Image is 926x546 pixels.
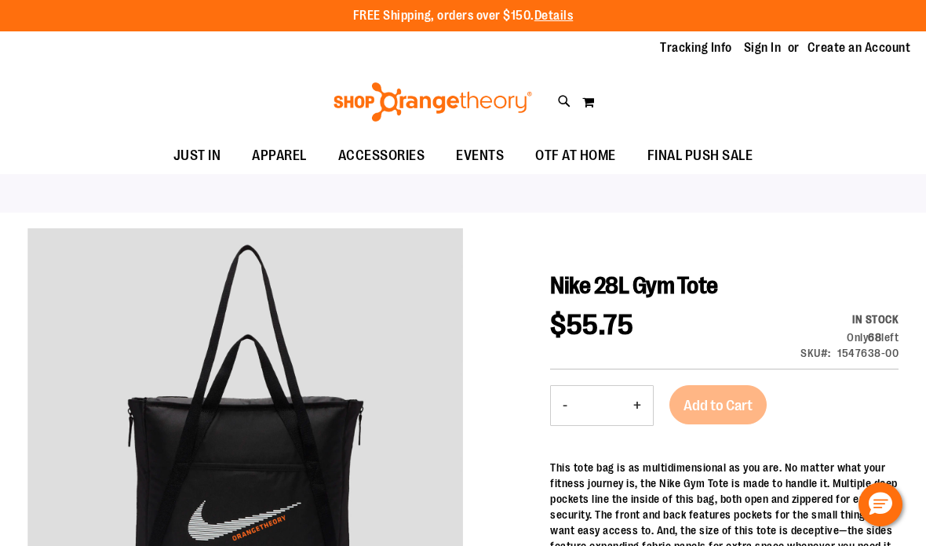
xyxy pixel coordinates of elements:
span: APPAREL [252,138,307,173]
a: Sign In [744,39,782,56]
span: FINAL PUSH SALE [647,138,753,173]
a: ACCESSORIES [323,138,441,173]
a: Create an Account [808,39,911,56]
span: In stock [852,313,899,326]
span: $55.75 [550,309,633,341]
p: FREE Shipping, orders over $150. [353,7,574,25]
a: OTF AT HOME [520,138,632,174]
span: Nike 28L Gym Tote [550,272,718,299]
a: FINAL PUSH SALE [632,138,769,174]
button: Decrease product quantity [551,386,579,425]
img: Shop Orangetheory [331,82,534,122]
a: Details [534,9,574,23]
button: Increase product quantity [622,386,653,425]
a: JUST IN [158,138,237,174]
span: ACCESSORIES [338,138,425,173]
a: APPAREL [236,138,323,174]
span: OTF AT HOME [535,138,616,173]
div: 1547638-00 [837,345,899,361]
a: EVENTS [440,138,520,174]
strong: 68 [868,331,881,344]
div: Only 68 left [800,329,899,345]
span: EVENTS [456,138,504,173]
button: Hello, have a question? Let’s chat. [859,482,902,526]
input: Product quantity [579,387,622,424]
span: JUST IN [173,138,221,173]
a: Tracking Info [660,39,732,56]
div: Availability [800,311,899,327]
strong: SKU [800,347,831,359]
